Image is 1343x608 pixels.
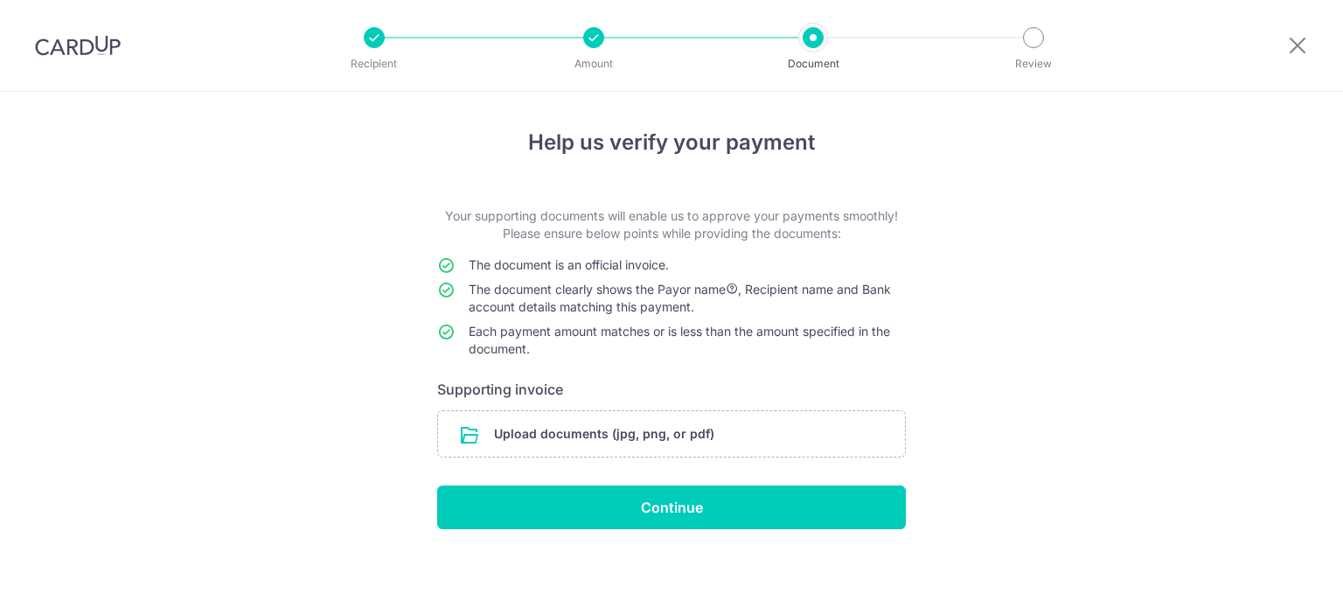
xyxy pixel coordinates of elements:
[748,55,878,73] p: Document
[437,410,906,458] div: Upload documents (jpg, png, or pdf)
[437,486,906,529] input: Continue
[310,55,439,73] p: Recipient
[437,127,906,158] h4: Help us verify your payment
[529,55,658,73] p: Amount
[437,207,906,242] p: Your supporting documents will enable us to approve your payments smoothly! Please ensure below p...
[469,282,891,314] span: The document clearly shows the Payor name , Recipient name and Bank account details matching this...
[469,324,890,356] span: Each payment amount matches or is less than the amount specified in the document.
[469,257,669,272] span: The document is an official invoice.
[35,35,121,56] img: CardUp
[969,55,1098,73] p: Review
[437,379,906,400] h6: Supporting invoice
